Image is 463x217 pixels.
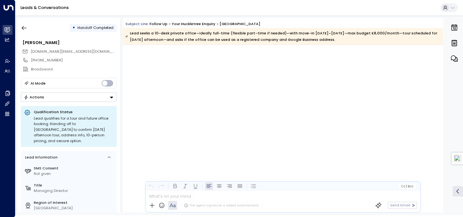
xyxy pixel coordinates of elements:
[21,93,117,102] button: Actions
[31,67,116,72] div: Broadsword
[23,40,116,46] div: [PERSON_NAME]
[125,30,440,43] div: Lead seeks a 10-desk private office—ideally full-time (flexible part-time if needed)—with move-in...
[31,49,124,54] span: [DOMAIN_NAME][EMAIL_ADDRESS][DOMAIN_NAME]
[31,58,116,63] div: [PHONE_NUMBER]
[34,183,114,188] label: Title
[399,184,415,189] button: Cc|Bcc
[150,21,260,27] div: Follow up - Your Huckletree Enquiry - [GEOGRAPHIC_DATA]
[34,171,114,176] div: Not given
[24,95,44,99] div: Actions
[31,80,46,86] div: AI Mode
[34,200,114,205] label: Region of Interest
[406,185,407,188] span: |
[158,182,165,190] button: Redo
[72,23,75,32] div: •
[31,49,117,54] span: anna.green@wearebroadsword.com
[34,166,114,171] label: SMS Consent
[77,25,113,30] span: Handoff Completed
[184,203,259,208] div: The agent signature is added automatically
[34,205,114,211] div: [GEOGRAPHIC_DATA]
[34,109,113,114] p: Qualification Status
[125,21,149,26] span: Subject Line:
[34,188,114,194] div: Managing Director
[21,5,69,10] a: Leads & Conversations
[401,185,413,188] span: Cc Bcc
[147,182,155,190] button: Undo
[34,116,113,144] div: Lead qualifies for a tour and future office booking. Handing off to [GEOGRAPHIC_DATA] to confirm ...
[21,93,117,102] div: Button group with a nested menu
[23,155,58,160] div: Lead Information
